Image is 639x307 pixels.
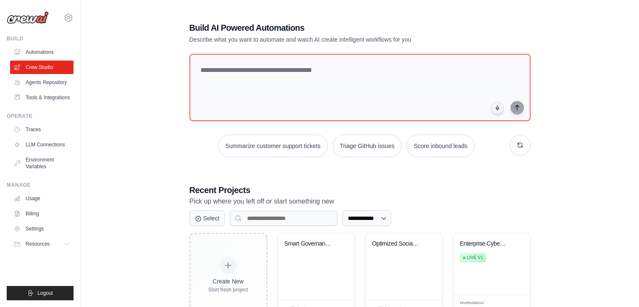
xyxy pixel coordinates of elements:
[10,91,74,104] a: Tools & Integrations
[10,76,74,89] a: Agents Repository
[7,113,74,119] div: Operate
[189,196,531,207] p: Pick up where you left off or start something new
[467,254,483,261] span: Live v1
[372,240,423,248] div: Optimized Social Media Automation
[10,192,74,205] a: Usage
[208,277,248,286] div: Create New
[491,102,504,114] button: Click to speak your automation idea
[7,11,49,24] img: Logo
[10,222,74,236] a: Settings
[218,135,327,157] button: Summarize customer support tickets
[189,22,472,34] h1: Build AI Powered Automations
[333,135,402,157] button: Triage GitHub issues
[189,210,225,226] button: Select
[7,182,74,188] div: Manage
[7,286,74,300] button: Logout
[510,135,531,156] button: Get new suggestions
[189,184,531,196] h3: Recent Projects
[10,45,74,59] a: Automations
[10,138,74,151] a: LLM Connections
[189,35,472,44] p: Describe what you want to automate and watch AI create intelligent workflows for you
[407,135,475,157] button: Score inbound leads
[460,240,511,248] div: Enterprise Cybersecurity Threat Detection & Response Crew
[10,123,74,136] a: Traces
[7,35,74,42] div: Build
[10,237,74,251] button: Resources
[284,240,335,248] div: Smart Governance & Policy Analysis - Optimized
[37,290,53,296] span: Logout
[10,207,74,220] a: Billing
[10,61,74,74] a: Crew Studio
[208,286,248,293] div: Start fresh project
[26,241,50,247] span: Resources
[10,153,74,173] a: Environment Variables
